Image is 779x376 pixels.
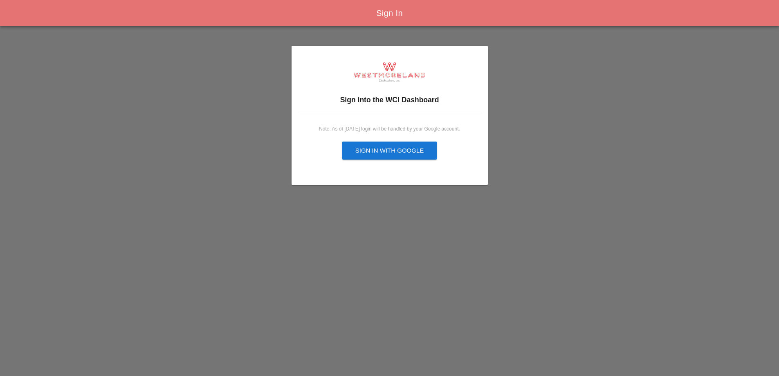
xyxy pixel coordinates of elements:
span: Sign In [376,9,403,18]
h3: Sign into the WCI Dashboard [298,95,481,105]
img: logo [354,62,426,82]
div: Sign in with Google [355,146,424,155]
button: Sign in with Google [342,142,437,160]
div: Note: As of [DATE] login will be handled by your Google account. [305,125,475,133]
